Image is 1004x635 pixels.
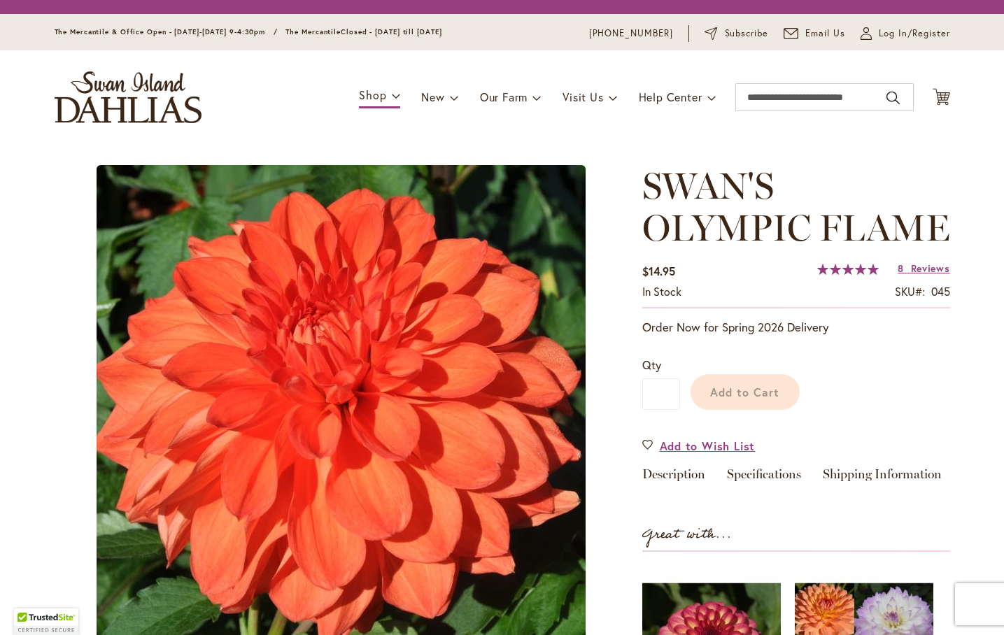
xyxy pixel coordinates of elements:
[898,262,904,275] span: 8
[341,27,441,36] span: Closed - [DATE] till [DATE]
[823,468,942,488] a: Shipping Information
[639,90,702,104] span: Help Center
[861,27,950,41] a: Log In/Register
[817,264,879,275] div: 100%
[784,27,845,41] a: Email Us
[642,284,681,299] span: In stock
[805,27,845,41] span: Email Us
[642,357,661,372] span: Qty
[421,90,444,104] span: New
[55,71,201,123] a: store logo
[642,468,705,488] a: Description
[898,262,949,275] a: 8 Reviews
[642,164,950,250] span: SWAN'S OLYMPIC FLAME
[725,27,769,41] span: Subscribe
[642,468,950,488] div: Detailed Product Info
[55,27,341,36] span: The Mercantile & Office Open - [DATE]-[DATE] 9-4:30pm / The Mercantile
[879,27,950,41] span: Log In/Register
[895,284,925,299] strong: SKU
[660,438,756,454] span: Add to Wish List
[642,319,950,336] p: Order Now for Spring 2026 Delivery
[589,27,674,41] a: [PHONE_NUMBER]
[359,87,386,102] span: Shop
[642,438,756,454] a: Add to Wish List
[480,90,528,104] span: Our Farm
[727,468,801,488] a: Specifications
[931,284,950,300] div: 045
[642,264,675,278] span: $14.95
[642,523,732,546] strong: Great with...
[14,608,78,635] div: TrustedSite Certified
[642,284,681,300] div: Availability
[886,87,899,109] button: Search
[911,262,950,275] span: Reviews
[705,27,768,41] a: Subscribe
[563,90,603,104] span: Visit Us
